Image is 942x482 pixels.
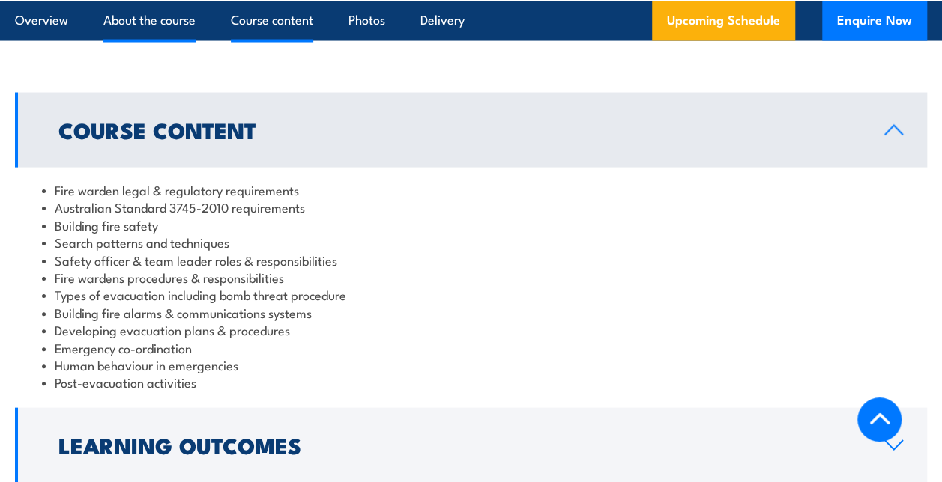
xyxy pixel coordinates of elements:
[15,93,927,168] a: Course Content
[42,269,900,286] li: Fire wardens procedures & responsibilities
[42,339,900,356] li: Emergency co-ordination
[58,435,860,454] h2: Learning Outcomes
[42,216,900,234] li: Building fire safety
[42,198,900,216] li: Australian Standard 3745-2010 requirements
[42,304,900,321] li: Building fire alarms & communications systems
[42,321,900,338] li: Developing evacuation plans & procedures
[42,181,900,198] li: Fire warden legal & regulatory requirements
[42,356,900,373] li: Human behaviour in emergencies
[42,234,900,251] li: Search patterns and techniques
[58,120,860,139] h2: Course Content
[42,286,900,303] li: Types of evacuation including bomb threat procedure
[42,251,900,269] li: Safety officer & team leader roles & responsibilities
[42,373,900,391] li: Post-evacuation activities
